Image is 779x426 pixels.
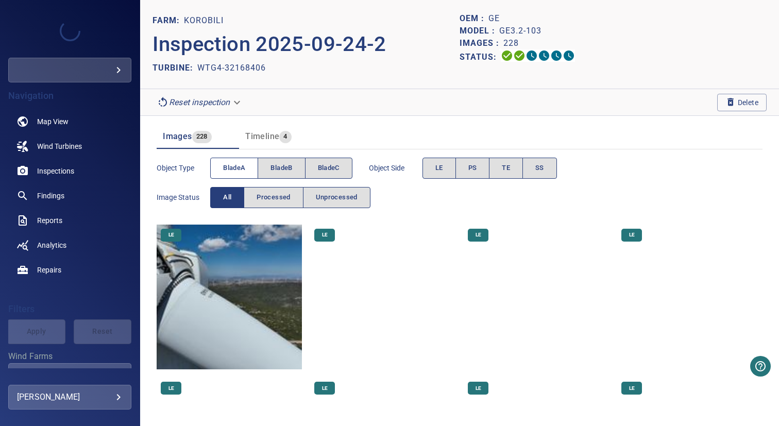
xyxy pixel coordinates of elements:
button: SS [522,158,557,179]
span: SS [535,162,544,174]
span: Wind Turbines [37,141,82,151]
span: Analytics [37,240,66,250]
span: TE [502,162,510,174]
a: findings noActive [8,183,131,208]
a: map noActive [8,109,131,134]
span: bladeC [318,162,340,174]
p: GE [488,12,500,25]
div: Wind Farms [8,363,131,388]
div: imageStatus [210,187,370,208]
p: 228 [503,37,519,49]
button: Unprocessed [303,187,370,208]
span: Image Status [157,192,210,202]
svg: Matching 0% [550,49,563,62]
a: reports noActive [8,208,131,233]
span: LE [435,162,443,174]
p: Model : [460,25,499,37]
label: Wind Farms [8,352,131,361]
svg: Selecting 0% [526,49,538,62]
span: All [223,192,231,203]
p: Inspection 2025-09-24-2 [153,29,460,60]
span: Processed [257,192,290,203]
span: Map View [37,116,69,127]
h4: Navigation [8,91,131,101]
span: PS [468,162,477,174]
span: Repairs [37,265,61,275]
span: 228 [192,131,212,143]
span: Object Side [369,163,422,173]
a: repairs noActive [8,258,131,282]
span: bladeB [270,162,292,174]
span: LE [162,385,180,392]
em: Reset inspection [169,97,230,107]
svg: Uploading 100% [501,49,513,62]
p: KOROBILI [184,14,224,27]
span: Findings [37,191,64,201]
p: FARM: [153,14,184,27]
span: bladeA [223,162,245,174]
span: 4 [279,131,291,143]
p: GE3.2-103 [499,25,541,37]
span: Unprocessed [316,192,358,203]
button: bladeA [210,158,258,179]
a: inspections noActive [8,159,131,183]
span: LE [469,385,487,392]
span: Timeline [245,131,279,141]
span: LE [469,231,487,238]
span: Images [163,131,192,141]
button: Delete [717,94,767,111]
span: LE [316,385,334,392]
button: bladeC [305,158,352,179]
button: All [210,187,244,208]
a: windturbines noActive [8,134,131,159]
span: LE [162,231,180,238]
div: objectType [210,158,352,179]
button: bladeB [258,158,305,179]
a: analytics noActive [8,233,131,258]
p: OEM : [460,12,488,25]
button: TE [489,158,523,179]
span: LE [623,231,641,238]
button: PS [455,158,490,179]
div: objectSide [422,158,557,179]
div: more [8,58,131,82]
span: Delete [725,97,758,108]
span: Inspections [37,166,74,176]
button: Processed [244,187,303,208]
span: Object type [157,163,210,173]
h4: Filters [8,304,131,314]
svg: ML Processing 0% [538,49,550,62]
p: Images : [460,37,503,49]
span: LE [316,231,334,238]
p: TURBINE: [153,62,197,74]
svg: Classification 0% [563,49,575,62]
svg: Data Formatted 100% [513,49,526,62]
div: [PERSON_NAME] [17,389,123,405]
span: LE [623,385,641,392]
div: Reset inspection [153,93,246,111]
p: Status: [460,49,501,64]
span: Reports [37,215,62,226]
p: WTG4-32168406 [197,62,266,74]
button: LE [422,158,456,179]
